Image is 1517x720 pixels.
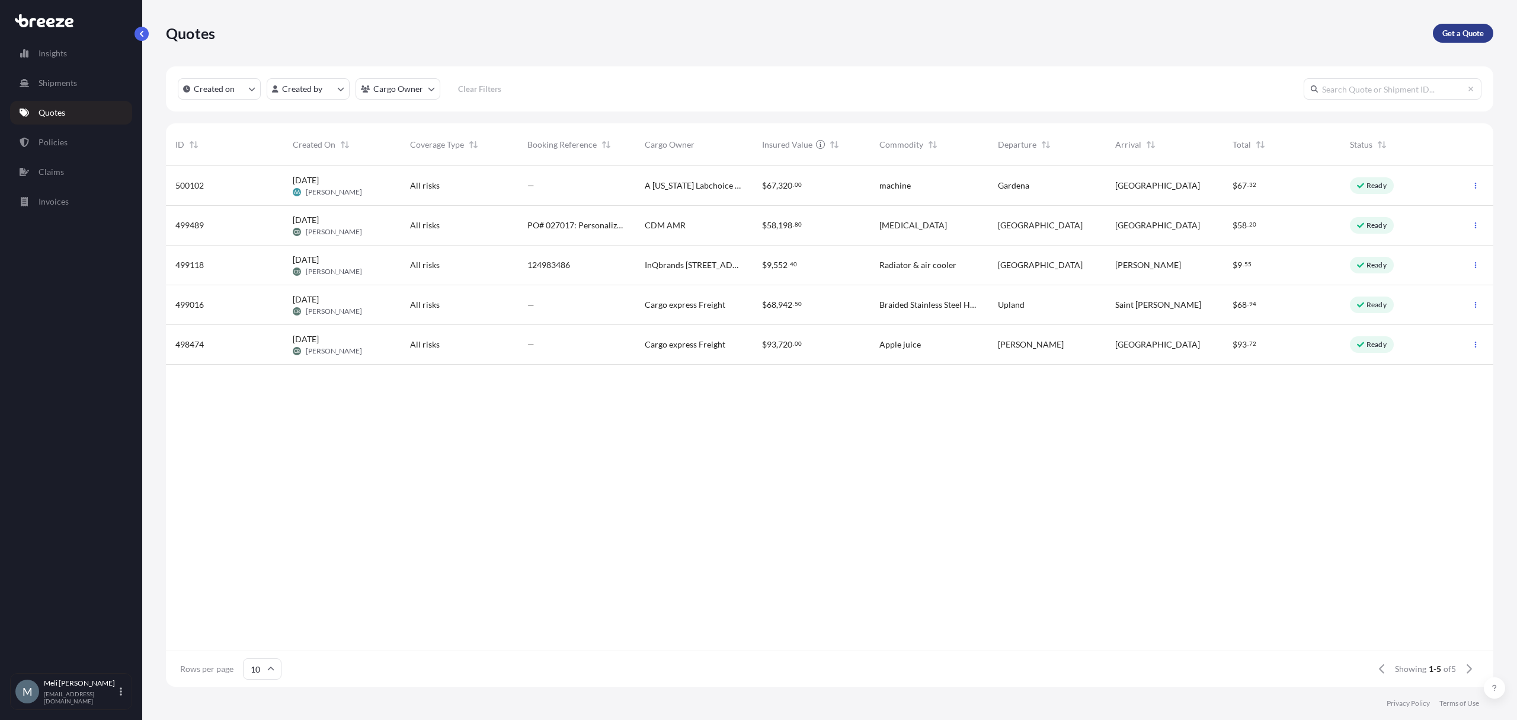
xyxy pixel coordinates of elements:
span: CB [294,266,300,278]
span: 499489 [175,219,204,231]
button: createdOn Filter options [178,78,261,100]
span: [DATE] [293,254,319,266]
button: createdBy Filter options [267,78,350,100]
button: Sort [827,138,841,152]
span: CB [294,345,300,357]
p: Quotes [39,107,65,119]
span: 720 [778,340,792,349]
span: . [1247,183,1249,187]
input: Search Quote or Shipment ID... [1304,78,1481,100]
span: 72 [1249,342,1256,346]
span: — [527,339,535,351]
span: , [776,221,778,230]
span: 1-5 [1429,663,1441,675]
span: Braided Stainless Steel Hoses [879,299,979,311]
span: A [US_STATE] Labchoice Corp [645,180,743,192]
span: 68 [1237,301,1247,309]
span: 94 [1249,302,1256,306]
span: $ [762,340,767,349]
span: 124983486 [527,259,570,271]
p: Created by [282,83,322,95]
span: CB [294,305,300,317]
span: $ [1233,181,1237,190]
span: All risks [410,219,440,231]
p: Ready [1366,300,1387,310]
span: 500102 [175,180,204,192]
span: [DATE] [293,333,319,345]
span: — [527,180,535,192]
span: [PERSON_NAME] [1115,259,1181,271]
span: $ [1233,301,1237,309]
span: . [793,302,794,306]
a: Get a Quote [1433,24,1493,43]
span: . [793,342,794,346]
span: PO# 027017: Personalize Beauty Discovery Inc. C/O Saddle Creek Corporation: Attn [PERSON_NAME] [527,219,626,231]
span: [PERSON_NAME] [306,346,362,356]
span: [GEOGRAPHIC_DATA] [1115,219,1200,231]
span: 20 [1249,222,1256,227]
span: 00 [795,342,802,346]
span: Upland [998,299,1025,311]
span: . [1247,342,1249,346]
span: . [1243,262,1244,266]
button: Sort [338,138,352,152]
p: Get a Quote [1442,27,1484,39]
span: All risks [410,259,440,271]
span: , [772,261,773,269]
span: Rows per page [180,663,233,675]
span: Apple juice [879,339,921,351]
span: Cargo express Freight [645,339,725,351]
span: Radiator & air cooler [879,259,956,271]
span: . [793,222,794,227]
a: Quotes [10,101,132,125]
span: [PERSON_NAME] [998,339,1064,351]
span: , [776,340,778,349]
span: 9 [1237,261,1242,269]
span: 67 [1237,181,1247,190]
a: Invoices [10,190,132,214]
span: Arrival [1115,139,1141,151]
p: Created on [194,83,235,95]
p: Ready [1366,340,1387,349]
button: Sort [187,138,201,152]
p: Claims [39,166,64,178]
a: Claims [10,160,132,184]
span: [DATE] [293,214,319,226]
span: ID [175,139,184,151]
p: Privacy Policy [1387,699,1430,708]
span: Gardena [998,180,1029,192]
span: [PERSON_NAME] [306,307,362,316]
span: , [776,181,778,190]
span: 498474 [175,339,204,351]
span: Showing [1395,663,1426,675]
button: Clear Filters [446,79,513,98]
span: 55 [1244,262,1252,266]
span: , [776,301,778,309]
span: $ [1233,221,1237,230]
span: 942 [778,301,792,309]
span: of 5 [1444,663,1456,675]
p: Clear Filters [458,83,501,95]
p: Meli [PERSON_NAME] [44,678,117,688]
span: $ [762,181,767,190]
span: Insured Value [762,139,812,151]
span: $ [1233,340,1237,349]
button: Sort [1253,138,1268,152]
span: 320 [778,181,792,190]
span: [PERSON_NAME] [306,187,362,197]
p: [EMAIL_ADDRESS][DOMAIN_NAME] [44,690,117,705]
span: All risks [410,339,440,351]
span: [MEDICAL_DATA] [879,219,947,231]
span: . [1247,302,1249,306]
span: $ [762,221,767,230]
span: 93 [767,340,776,349]
span: [GEOGRAPHIC_DATA] [998,259,1083,271]
span: All risks [410,180,440,192]
span: Departure [998,139,1036,151]
p: Policies [39,136,68,148]
span: All risks [410,299,440,311]
span: Saint [PERSON_NAME] [1115,299,1201,311]
span: . [788,262,789,266]
span: 40 [790,262,797,266]
button: Sort [599,138,613,152]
